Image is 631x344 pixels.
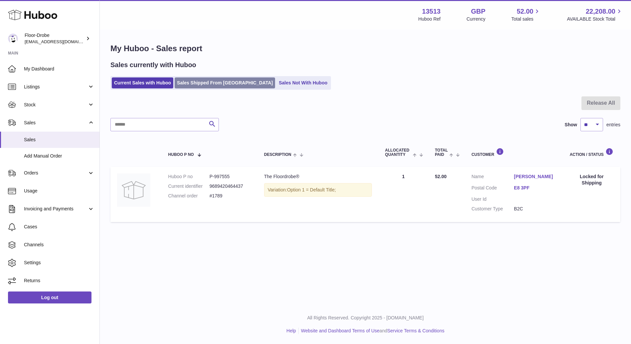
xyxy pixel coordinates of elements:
span: Invoicing and Payments [24,206,87,212]
span: Sales [24,137,94,143]
span: Channels [24,242,94,248]
li: and [299,328,444,334]
span: 52.00 [435,174,446,179]
span: Listings [24,84,87,90]
label: Show [565,122,577,128]
img: jthurling@live.com [8,34,18,44]
strong: GBP [471,7,485,16]
span: Description [264,153,291,157]
span: Huboo P no [168,153,194,157]
dd: B2C [514,206,556,212]
p: All Rights Reserved. Copyright 2025 - [DOMAIN_NAME] [105,315,626,321]
dd: P-997555 [210,173,251,180]
span: Total sales [511,16,541,22]
a: 52.00 Total sales [511,7,541,22]
span: Usage [24,188,94,194]
dt: Customer Type [471,206,514,212]
td: 1 [379,167,428,222]
a: Sales Not With Huboo [276,77,330,88]
span: Returns [24,278,94,284]
dt: Name [471,173,514,181]
a: Website and Dashboard Terms of Use [301,328,380,333]
div: The Floordrobe® [264,173,372,180]
h1: My Huboo - Sales report [110,43,620,54]
span: My Dashboard [24,66,94,72]
dt: Channel order [168,193,210,199]
span: Add Manual Order [24,153,94,159]
h2: Sales currently with Huboo [110,60,196,69]
div: Action / Status [570,148,614,157]
a: Sales Shipped From [GEOGRAPHIC_DATA] [175,77,275,88]
strong: 13513 [422,7,441,16]
span: Sales [24,120,87,126]
div: Huboo Ref [418,16,441,22]
span: AVAILABLE Stock Total [567,16,623,22]
div: Floor-Drobe [25,32,84,45]
span: entries [606,122,620,128]
img: no-photo.jpg [117,173,150,207]
a: Service Terms & Conditions [387,328,444,333]
span: Option 1 = Default Title; [287,187,336,192]
a: Help [286,328,296,333]
dt: Huboo P no [168,173,210,180]
span: Orders [24,170,87,176]
span: Stock [24,102,87,108]
div: Customer [471,148,556,157]
span: 52.00 [517,7,533,16]
dd: 9689420464437 [210,183,251,189]
div: Locked for Shipping [570,173,614,186]
a: Log out [8,291,91,303]
span: Cases [24,224,94,230]
dt: Current identifier [168,183,210,189]
span: ALLOCATED Quantity [385,148,411,157]
a: 22,208.00 AVAILABLE Stock Total [567,7,623,22]
dt: User Id [471,196,514,202]
a: [PERSON_NAME] [514,173,556,180]
a: Current Sales with Huboo [112,77,173,88]
a: E8 3PF [514,185,556,191]
dd: #1789 [210,193,251,199]
span: Settings [24,260,94,266]
div: Currency [467,16,486,22]
span: Total paid [435,148,448,157]
span: 22,208.00 [586,7,615,16]
dt: Postal Code [471,185,514,193]
div: Variation: [264,183,372,197]
span: [EMAIL_ADDRESS][DOMAIN_NAME] [25,39,98,44]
